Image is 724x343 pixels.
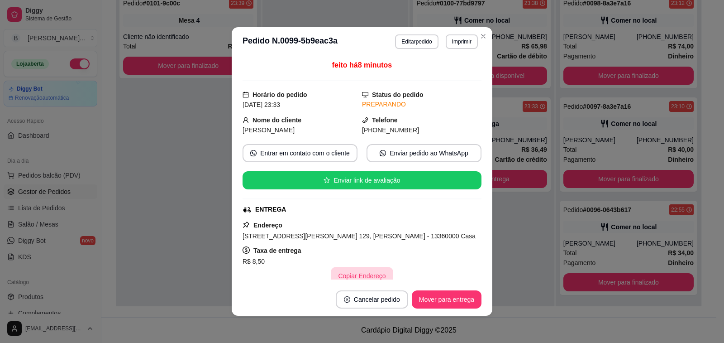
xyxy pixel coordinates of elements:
[250,150,257,156] span: whats-app
[476,29,491,43] button: Close
[372,116,398,124] strong: Telefone
[324,177,330,184] span: star
[344,296,350,303] span: close-circle
[331,267,393,285] button: Copiar Endereço
[380,150,386,156] span: whats-app
[362,100,481,109] div: PREPARANDO
[332,61,392,69] span: feito há 8 minutos
[243,246,250,254] span: dollar
[253,222,282,229] strong: Endereço
[412,290,481,309] button: Mover para entrega
[243,126,295,134] span: [PERSON_NAME]
[243,101,280,108] span: [DATE] 23:33
[362,117,368,123] span: phone
[362,92,368,98] span: desktop
[367,144,481,162] button: whats-appEnviar pedido ao WhatsApp
[243,92,249,98] span: calendar
[243,171,481,189] button: starEnviar link de avaliação
[446,34,478,49] button: Imprimir
[243,34,338,49] h3: Pedido N. 0099-5b9eac3a
[243,144,357,162] button: whats-appEntrar em contato com o cliente
[372,91,424,98] strong: Status do pedido
[243,117,249,123] span: user
[255,205,286,214] div: ENTREGA
[243,232,476,240] span: [STREET_ADDRESS][PERSON_NAME] 129, [PERSON_NAME] - 13360000 Casa
[243,258,265,265] span: R$ 8,50
[252,116,301,124] strong: Nome do cliente
[362,126,419,134] span: [PHONE_NUMBER]
[253,247,301,254] strong: Taxa de entrega
[395,34,438,49] button: Editarpedido
[336,290,408,309] button: close-circleCancelar pedido
[243,221,250,228] span: pushpin
[252,91,307,98] strong: Horário do pedido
